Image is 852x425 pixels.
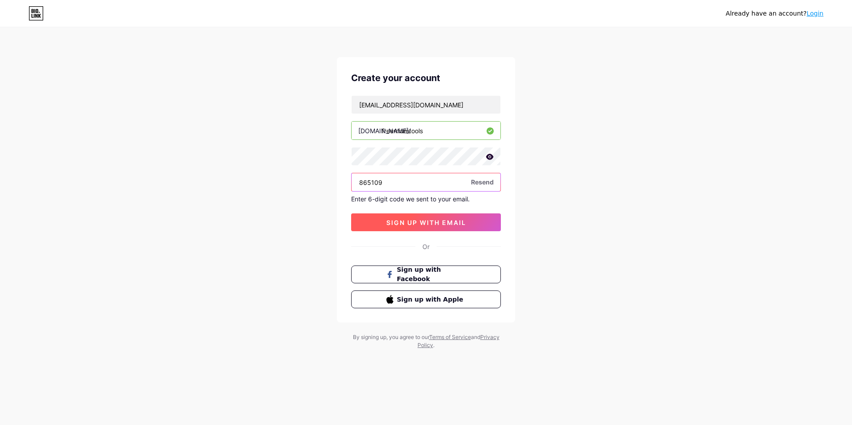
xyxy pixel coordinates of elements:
button: Sign up with Facebook [351,266,501,283]
input: username [352,122,500,139]
div: [DOMAIN_NAME]/ [358,126,411,135]
div: Create your account [351,71,501,85]
button: sign up with email [351,213,501,231]
span: Sign up with Apple [397,295,466,304]
button: Sign up with Apple [351,290,501,308]
div: Already have an account? [726,9,823,18]
span: sign up with email [386,219,466,226]
input: Paste login code [352,173,500,191]
span: Resend [471,177,494,187]
input: Email [352,96,500,114]
span: Sign up with Facebook [397,265,466,284]
div: Or [422,242,430,251]
a: Terms of Service [429,334,471,340]
div: Enter 6-digit code we sent to your email. [351,195,501,203]
div: By signing up, you agree to our and . [350,333,502,349]
a: Login [807,10,823,17]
